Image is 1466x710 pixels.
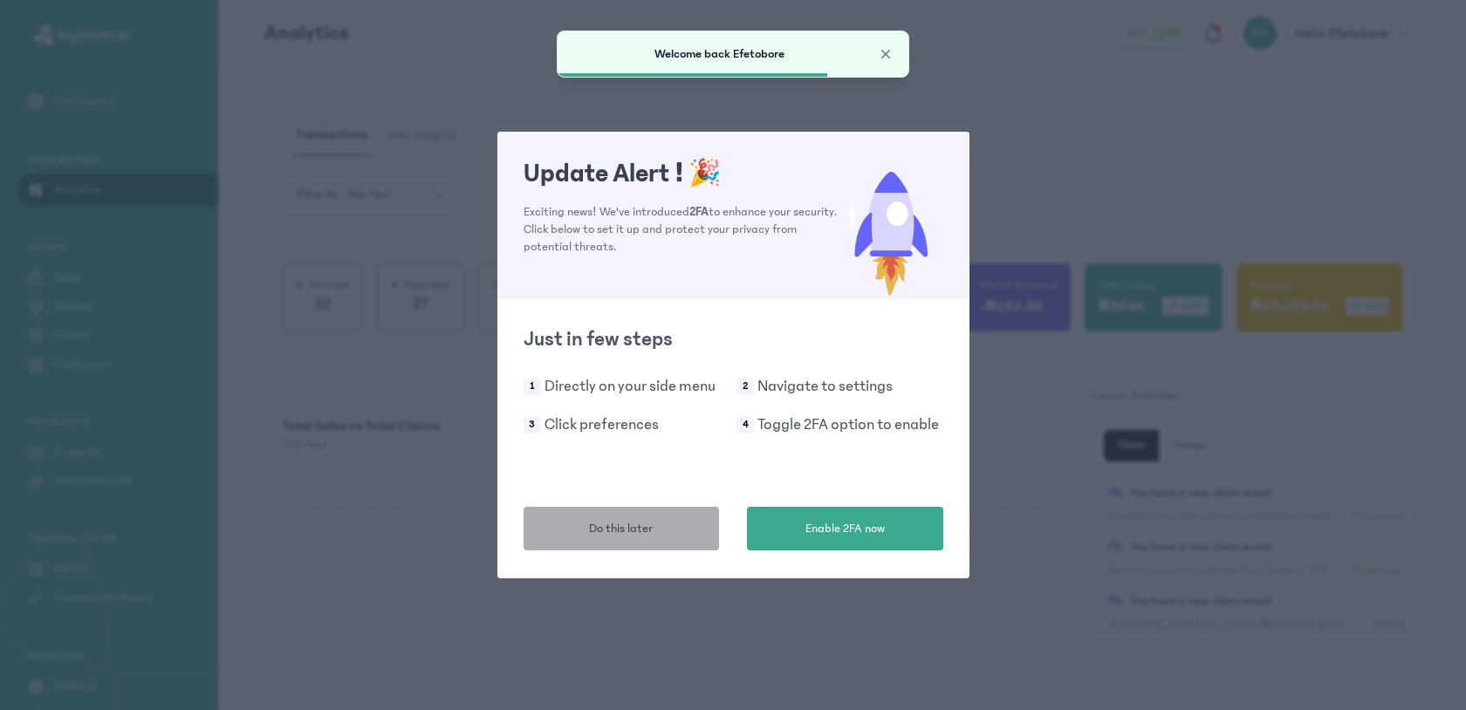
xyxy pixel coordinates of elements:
[524,203,839,256] p: Exciting news! We've introduced to enhance your security. Click below to set it up and protect yo...
[589,520,653,538] span: Do this later
[545,374,716,399] p: Directly on your side menu
[524,507,720,550] button: Do this later
[736,378,754,395] span: 2
[524,378,541,395] span: 1
[747,507,943,550] button: Enable 2FA now
[736,416,754,434] span: 4
[654,47,784,61] span: Welcome back Efetobore
[757,413,939,437] p: Toggle 2FA option to enable
[688,159,721,188] span: 🎉
[805,520,885,538] span: Enable 2FA now
[524,416,541,434] span: 3
[524,158,839,189] h1: Update Alert !
[757,374,893,399] p: Navigate to settings
[877,45,894,63] button: Close
[689,205,709,219] span: 2FA
[545,413,659,437] p: Click preferences
[524,325,943,353] h2: Just in few steps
